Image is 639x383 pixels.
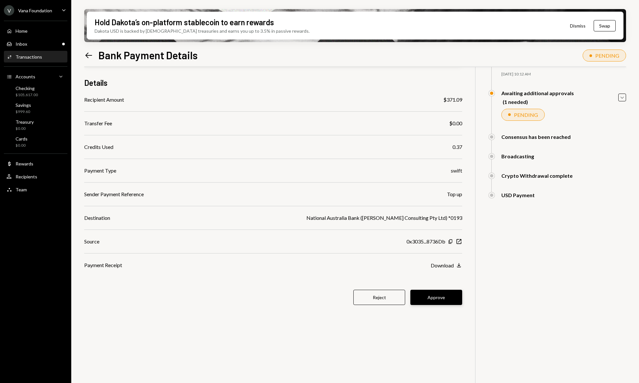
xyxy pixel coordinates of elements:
[16,41,27,47] div: Inbox
[84,190,144,198] div: Sender Payment Reference
[4,158,67,169] a: Rewards
[16,143,28,148] div: $0.00
[16,92,38,98] div: $105,617.00
[4,5,14,16] div: V
[4,100,67,116] a: Savings$999.60
[595,52,619,59] div: PENDING
[16,74,35,79] div: Accounts
[501,72,626,77] div: [DATE] 10:12 AM
[306,214,462,222] div: National Australia Bank ([PERSON_NAME] Consulting Pty Ltd) *0193
[4,171,67,182] a: Recipients
[4,25,67,37] a: Home
[449,119,462,127] div: $0.00
[4,71,67,82] a: Accounts
[16,119,34,125] div: Treasury
[353,290,405,305] button: Reject
[84,238,99,245] div: Source
[18,8,52,13] div: Vana Foundation
[503,99,574,105] div: (1 needed)
[431,262,462,269] button: Download
[16,174,37,179] div: Recipients
[16,54,42,60] div: Transactions
[4,134,67,150] a: Cards$0.00
[16,126,34,131] div: $0.00
[4,117,67,133] a: Treasury$0.00
[410,290,462,305] button: Approve
[16,28,28,34] div: Home
[447,190,462,198] div: Top up
[451,167,462,175] div: swift
[501,173,573,179] div: Crypto Withdrawal complete
[16,187,27,192] div: Team
[594,20,616,31] button: Swap
[406,238,445,245] div: 0x3035...8736Db
[4,84,67,99] a: Checking$105,617.00
[452,143,462,151] div: 0.37
[443,96,462,104] div: $371.09
[501,153,534,159] div: Broadcasting
[84,167,116,175] div: Payment Type
[514,112,538,118] div: PENDING
[501,90,574,96] div: Awaiting additional approvals
[431,262,454,268] div: Download
[501,192,535,198] div: USD Payment
[84,77,108,88] h3: Details
[84,143,113,151] div: Credits Used
[84,119,112,127] div: Transfer Fee
[16,109,31,115] div: $999.60
[98,49,198,62] h1: Bank Payment Details
[562,18,594,33] button: Dismiss
[84,96,124,104] div: Recipient Amount
[16,85,38,91] div: Checking
[4,51,67,62] a: Transactions
[84,261,122,269] div: Payment Receipt
[95,17,274,28] div: Hold Dakota’s on-platform stablecoin to earn rewards
[4,184,67,195] a: Team
[501,134,571,140] div: Consensus has been reached
[84,214,110,222] div: Destination
[16,136,28,141] div: Cards
[95,28,310,34] div: Dakota USD is backed by [DEMOGRAPHIC_DATA] treasuries and earns you up to 3.5% in passive rewards.
[16,161,33,166] div: Rewards
[4,38,67,50] a: Inbox
[16,102,31,108] div: Savings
